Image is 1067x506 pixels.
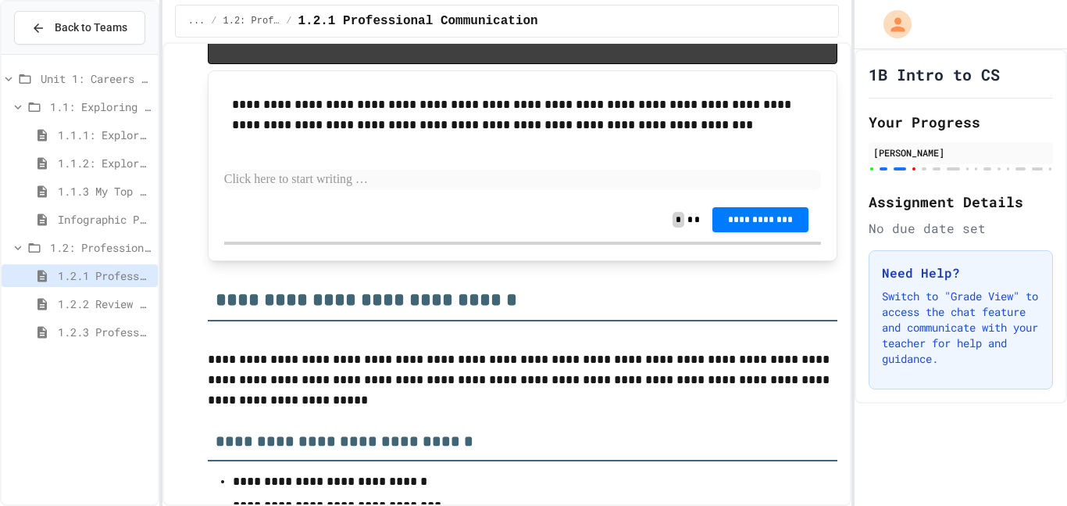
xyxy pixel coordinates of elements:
h2: Assignment Details [869,191,1053,213]
span: ... [188,15,205,27]
span: / [286,15,291,27]
div: No due date set [869,219,1053,238]
span: Unit 1: Careers & Professionalism [41,70,152,87]
span: 1.2.3 Professional Communication Challenge [58,324,152,340]
div: My Account [867,6,915,42]
span: 1.2.1 Professional Communication [58,267,152,284]
h2: Your Progress [869,111,1053,133]
div: [PERSON_NAME] [873,145,1048,160]
span: Back to Teams [55,20,127,36]
span: 1.2.1 Professional Communication [298,12,537,31]
span: 1.1.1: Exploring CS Careers [58,127,152,143]
span: / [211,15,216,27]
h1: 1B Intro to CS [869,63,1000,85]
span: 1.1.2: Exploring CS Careers - Review [58,155,152,171]
span: 1.2.2 Review - Professional Communication [58,296,152,312]
button: Back to Teams [14,11,145,45]
span: Infographic Project: Your favorite CS [58,211,152,228]
span: 1.1.3 My Top 3 CS Careers! [58,183,152,199]
span: 1.1: Exploring CS Careers [50,99,152,115]
h3: Need Help? [882,264,1040,282]
span: 1.2: Professional Communication [223,15,280,27]
p: Switch to "Grade View" to access the chat feature and communicate with your teacher for help and ... [882,289,1040,367]
span: 1.2: Professional Communication [50,239,152,256]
